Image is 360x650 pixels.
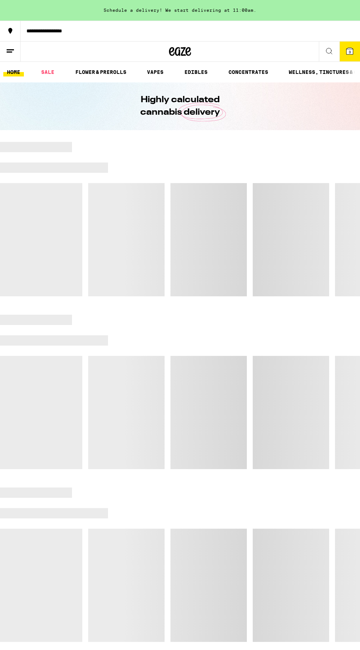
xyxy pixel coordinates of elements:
[181,68,211,76] a: EDIBLES
[225,68,272,76] a: CONCENTRATES
[119,94,241,119] h1: Highly calculated cannabis delivery
[143,68,167,76] a: VAPES
[3,68,24,76] a: HOME
[339,42,360,61] button: 3
[72,68,130,76] a: FLOWER & PREROLLS
[37,68,58,76] a: SALE
[349,50,351,54] span: 3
